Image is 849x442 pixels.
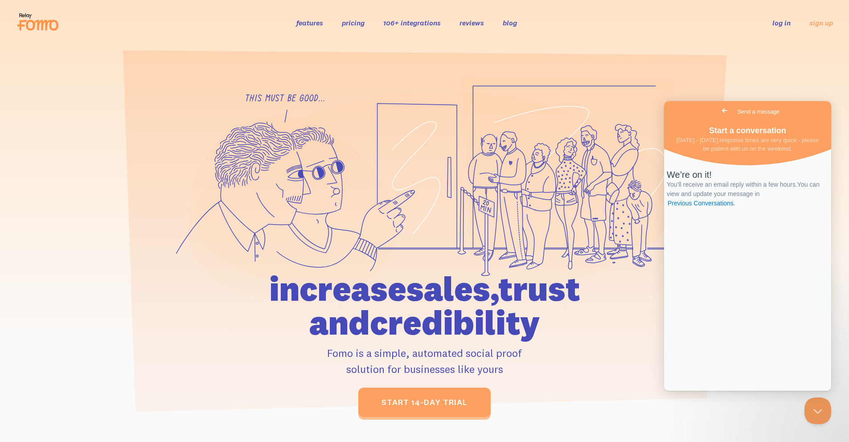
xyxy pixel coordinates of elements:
p: Fomo is a simple, automated social proof solution for businesses like yours [218,345,631,377]
iframe: Help Scout Beacon - Close [804,397,831,424]
h1: increase sales, trust and credibility [218,272,631,340]
a: log in [772,18,791,27]
a: start 14-day trial [358,388,491,417]
iframe: Help Scout Beacon - Live Chat, Contact Form, and Knowledge Base [664,101,831,391]
a: features [296,18,323,27]
a: pricing [342,18,365,27]
a: sign up [809,18,833,28]
a: blog [503,18,517,27]
a: 106+ integrations [383,18,441,27]
a: reviews [459,18,484,27]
